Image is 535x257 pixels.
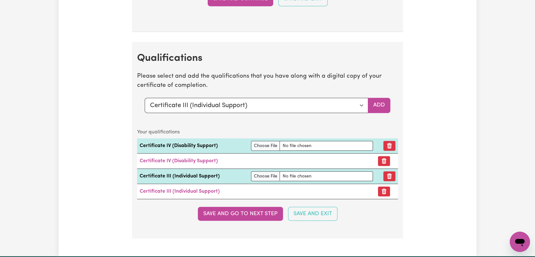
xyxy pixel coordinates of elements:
h2: Qualifications [137,52,398,64]
button: Remove certificate [378,187,390,196]
button: Save and go to next step [198,207,283,221]
a: Certificate III (Individual Support) [140,189,220,194]
iframe: Button to launch messaging window [510,232,530,252]
button: Remove certificate [378,156,390,166]
a: Certificate IV (Disability Support) [140,158,218,164]
button: Save and Exit [288,207,337,221]
p: Please select and add the qualifications that you have along with a digital copy of your certific... [137,72,398,90]
caption: Your qualifications [137,126,398,138]
td: Certificate IV (Disability Support) [137,138,249,154]
td: Certificate III (Individual Support) [137,169,249,184]
button: Remove qualification [383,171,395,181]
button: Add selected qualification [368,98,390,113]
button: Remove qualification [383,141,395,151]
